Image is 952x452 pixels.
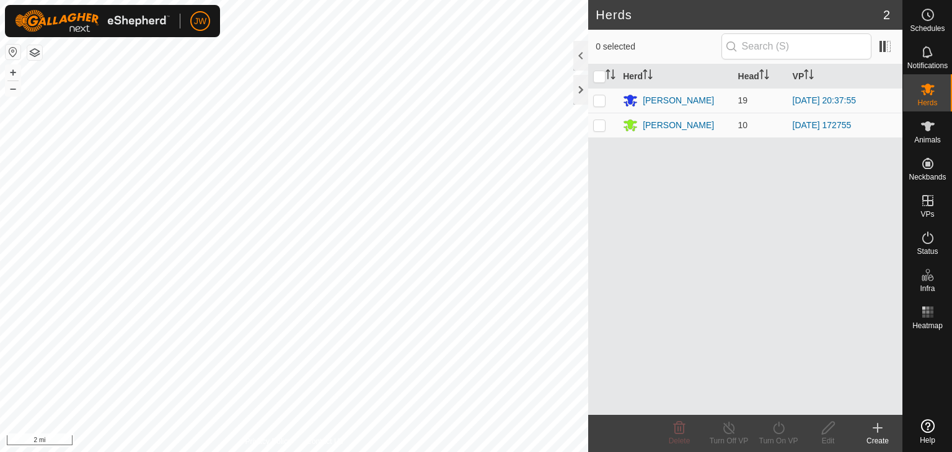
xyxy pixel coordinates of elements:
span: 19 [738,95,748,105]
a: [DATE] 172755 [793,120,852,130]
div: Turn On VP [754,435,803,446]
span: VPs [920,211,934,218]
a: Help [903,414,952,449]
span: 10 [738,120,748,130]
button: – [6,81,20,96]
span: Status [917,248,938,255]
div: Create [853,435,902,446]
p-sorticon: Activate to sort [606,71,615,81]
button: Map Layers [27,45,42,60]
span: Delete [669,437,690,445]
span: Notifications [907,62,948,69]
div: [PERSON_NAME] [643,119,714,132]
span: Help [920,437,935,444]
span: JW [194,15,206,28]
p-sorticon: Activate to sort [759,71,769,81]
a: Contact Us [306,436,343,447]
div: Edit [803,435,853,446]
span: 2 [883,6,890,24]
th: VP [788,64,902,89]
th: Herd [618,64,733,89]
span: Herds [917,99,937,106]
span: Infra [920,285,935,292]
a: Privacy Policy [245,436,292,447]
button: + [6,65,20,80]
div: Turn Off VP [704,435,754,446]
img: Gallagher Logo [15,10,170,32]
span: Neckbands [909,173,946,181]
p-sorticon: Activate to sort [804,71,814,81]
button: Reset Map [6,45,20,59]
h2: Herds [596,7,883,22]
span: Animals [914,136,941,144]
a: [DATE] 20:37:55 [793,95,856,105]
div: [PERSON_NAME] [643,94,714,107]
span: 0 selected [596,40,721,53]
span: Schedules [910,25,945,32]
th: Head [733,64,788,89]
span: Heatmap [912,322,943,329]
p-sorticon: Activate to sort [643,71,653,81]
input: Search (S) [721,33,871,59]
